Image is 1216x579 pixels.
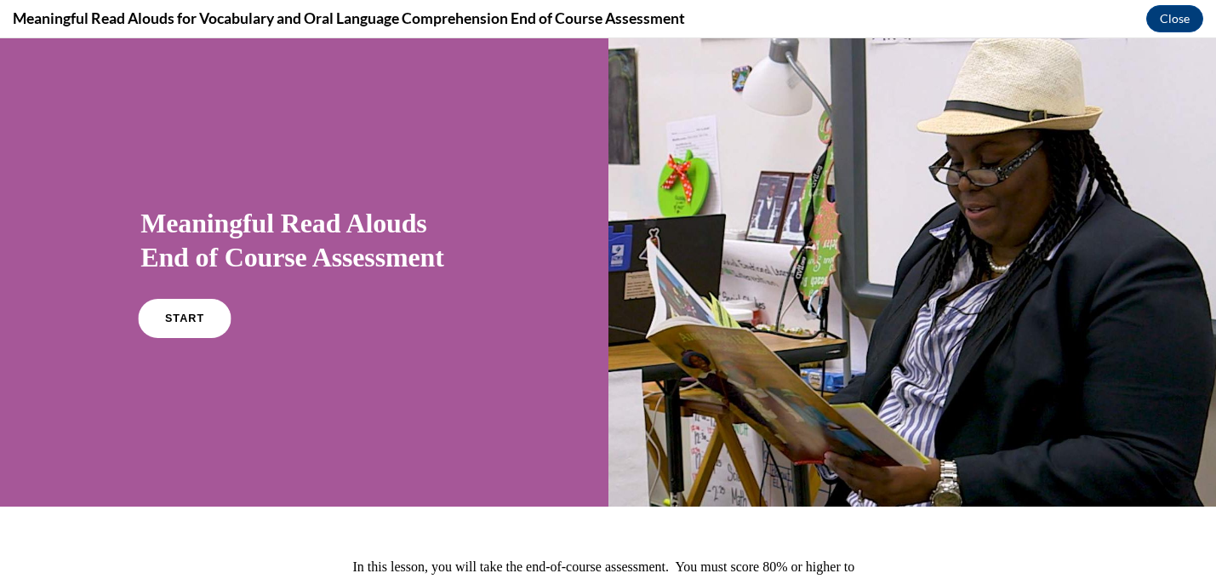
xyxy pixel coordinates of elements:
[140,168,467,236] h1: Meaningful Read Alouds End of Course Assessment
[139,261,231,300] a: START
[353,514,864,570] p: In this lesson, you will take the end-of-course assessment. You must score 80% or higher to pass ...
[1146,5,1203,32] button: Close
[165,274,204,287] span: START
[13,8,685,29] h4: Meaningful Read Alouds for Vocabulary and Oral Language Comprehension End of Course Assessment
